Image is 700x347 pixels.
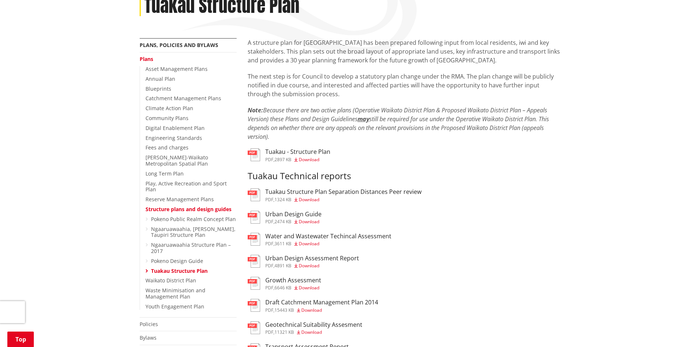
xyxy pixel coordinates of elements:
a: Fees and charges [146,144,189,151]
img: document-pdf.svg [248,255,260,268]
span: Download [299,285,319,291]
img: document-pdf.svg [248,211,260,224]
h3: Draft Catchment Management Plan 2014 [265,299,378,306]
img: document-pdf.svg [248,188,260,201]
a: Tuakau Structure Plan [151,267,208,274]
a: Structure plans and design guides [146,206,231,213]
h3: Geotechnical Suitability Assesment [265,321,362,328]
a: Draft Catchment Management Plan 2014 pdf,15443 KB Download [248,299,378,312]
h3: Urban Design Guide [265,211,322,218]
iframe: Messenger Launcher [666,316,693,343]
a: Geotechnical Suitability Assesment pdf,11321 KB Download [248,321,362,335]
div: , [265,242,391,246]
a: Digital Enablement Plan [146,124,205,131]
span: Download [301,329,322,335]
a: Waste Minimisation and Management Plan [146,287,205,300]
a: Policies [140,321,158,328]
a: Reserve Management Plans [146,196,214,203]
img: document-pdf.svg [248,277,260,290]
div: , [265,264,359,268]
span: pdf [265,218,273,225]
span: pdf [265,263,273,269]
img: document-pdf.svg [248,321,260,334]
span: 6646 KB [274,285,291,291]
strong: Note: [248,106,263,114]
p: The next step is for Council to develop a statutory plan change under the RMA. The plan change wi... [248,72,561,98]
span: Download [299,156,319,163]
h3: Tuakau - Structure Plan [265,148,330,155]
div: , [265,198,421,202]
a: Plans [140,55,153,62]
span: Download [299,218,319,225]
div: , [265,330,362,335]
span: 3611 KB [274,241,291,247]
a: Urban Design Assessment Report pdf,4891 KB Download [248,255,359,268]
a: Bylaws [140,334,157,341]
span: pdf [265,285,273,291]
span: pdf [265,156,273,163]
span: pdf [265,196,273,203]
a: Plans, policies and bylaws [140,41,218,48]
a: Climate Action Plan [146,105,193,112]
img: document-pdf.svg [248,299,260,312]
a: Ngaaruawaahia, [PERSON_NAME], Taupiri Structure Plan [151,225,236,239]
h3: Tuakau Technical reports [248,171,561,181]
a: Pokeno Design Guide [151,257,203,264]
a: Waikato District Plan [146,277,196,284]
div: , [265,286,321,290]
a: Asset Management Plans [146,65,208,72]
a: Tuakau - Structure Plan pdf,2897 KB Download [248,148,330,162]
span: pdf [265,241,273,247]
a: Annual Plan [146,75,175,82]
a: Water and Wastewater Techincal Assessment pdf,3611 KB Download [248,233,391,246]
img: document-pdf.svg [248,233,260,246]
div: , [265,308,378,312]
h3: Tuakau Structure Plan Separation Distances Peer review [265,188,421,195]
a: Tuakau Structure Plan Separation Distances Peer review pdf,1324 KB Download [248,188,421,202]
span: Download [299,241,319,247]
a: Youth Engagement Plan [146,303,204,310]
a: Engineering Standards [146,134,202,141]
a: Pokeno Public Realm Concept Plan [151,216,236,223]
span: 1324 KB [274,196,291,203]
p: A structure plan for [GEOGRAPHIC_DATA] has been prepared following input from local residents, iw... [248,38,561,65]
a: Catchment Management Plans [146,95,221,102]
h3: Urban Design Assessment Report [265,255,359,262]
a: [PERSON_NAME]-Waikato Metropolitan Spatial Plan [146,154,208,167]
div: , [265,158,330,162]
a: Growth Assessment pdf,6646 KB Download [248,277,321,290]
span: may [358,115,369,123]
span: 4891 KB [274,263,291,269]
div: , [265,220,322,224]
a: Community Plans [146,115,189,122]
span: 2897 KB [274,156,291,163]
a: Ngaaruawaahia Structure Plan – 2017 [151,241,231,254]
a: Blueprints [146,85,171,92]
span: Download [299,196,319,203]
span: pdf [265,329,273,335]
em: Because there are two active plans (Operative Waikato District Plan & Proposed Waikato District P... [248,106,549,141]
span: Download [301,307,322,313]
a: Play, Active Recreation and Sport Plan [146,180,227,193]
a: Urban Design Guide pdf,2474 KB Download [248,211,322,224]
span: 11321 KB [274,329,294,335]
h3: Growth Assessment [265,277,321,284]
span: Download [299,263,319,269]
span: 15443 KB [274,307,294,313]
a: Long Term Plan [146,170,184,177]
img: document-pdf.svg [248,148,260,161]
span: 2474 KB [274,218,291,225]
h3: Water and Wastewater Techincal Assessment [265,233,391,240]
span: pdf [265,307,273,313]
a: Top [7,332,34,347]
